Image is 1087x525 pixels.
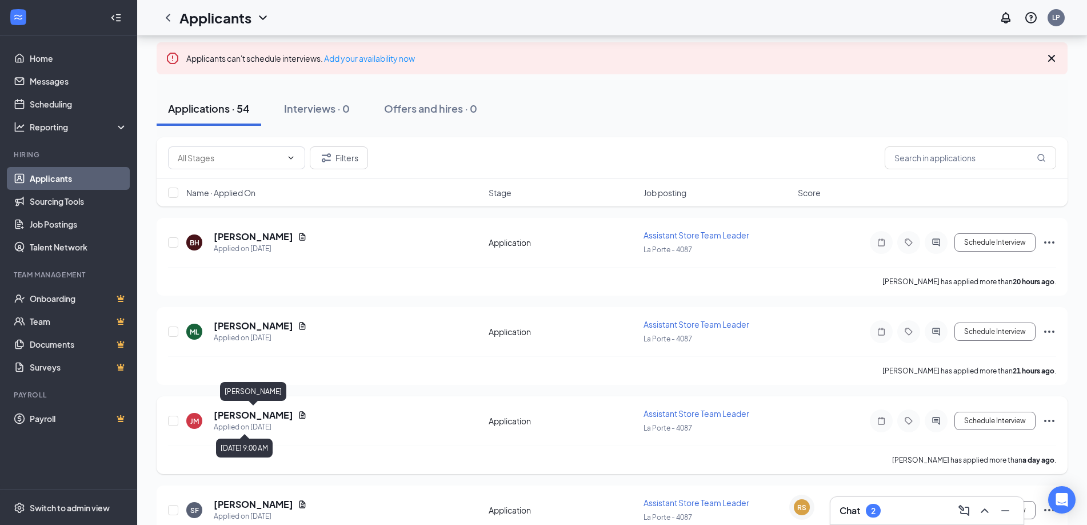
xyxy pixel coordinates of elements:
[1037,153,1046,162] svg: MagnifyingGlass
[489,237,637,248] div: Application
[214,421,307,433] div: Applied on [DATE]
[30,502,110,514] div: Switch to admin view
[166,51,179,65] svg: Error
[319,151,333,165] svg: Filter
[1042,325,1056,339] svg: Ellipses
[190,238,199,248] div: BH
[644,335,692,343] span: La Porte - 4087
[298,500,307,509] svg: Document
[1045,51,1058,65] svg: Cross
[1024,11,1038,25] svg: QuestionInfo
[976,502,994,520] button: ChevronUp
[882,277,1056,287] p: [PERSON_NAME] has applied more than .
[644,513,692,522] span: La Porte - 4087
[1013,367,1054,375] b: 21 hours ago
[161,11,175,25] svg: ChevronLeft
[954,233,1036,252] button: Schedule Interview
[902,327,916,336] svg: Tag
[957,504,971,518] svg: ComposeMessage
[999,11,1013,25] svg: Notifications
[489,326,637,337] div: Application
[1022,456,1054,464] b: a day ago
[902,238,916,247] svg: Tag
[214,243,307,254] div: Applied on [DATE]
[489,415,637,427] div: Application
[30,310,127,333] a: TeamCrown
[929,327,943,336] svg: ActiveChat
[929,238,943,247] svg: ActiveChat
[298,411,307,420] svg: Document
[644,187,686,198] span: Job posting
[978,504,992,518] svg: ChevronUp
[489,187,511,198] span: Stage
[874,238,888,247] svg: Note
[30,93,127,116] a: Scheduling
[30,47,127,70] a: Home
[644,230,749,240] span: Assistant Store Team Leader
[797,503,806,512] div: RS
[902,416,916,425] svg: Tag
[30,356,127,379] a: SurveysCrown
[644,408,749,419] span: Assistant Store Team Leader
[998,504,1012,518] svg: Minimize
[840,504,860,517] h3: Chat
[30,121,128,133] div: Reporting
[14,270,125,280] div: Team Management
[1042,236,1056,249] svg: Ellipses
[14,150,125,160] div: Hiring
[30,213,127,236] a: Job Postings
[286,153,295,162] svg: ChevronDown
[190,506,199,515] div: SF
[384,101,477,116] div: Offers and hires · 0
[178,152,282,164] input: All Stages
[30,190,127,213] a: Sourcing Tools
[256,11,270,25] svg: ChevronDown
[644,245,692,254] span: La Porte - 4087
[30,333,127,356] a: DocumentsCrown
[1013,277,1054,286] b: 20 hours ago
[214,320,293,332] h5: [PERSON_NAME]
[298,321,307,331] svg: Document
[310,146,368,169] button: Filter Filters
[644,319,749,329] span: Assistant Store Team Leader
[220,382,286,401] div: [PERSON_NAME]
[489,504,637,516] div: Application
[892,455,1056,465] p: [PERSON_NAME] has applied more than .
[190,327,199,337] div: ML
[798,187,821,198] span: Score
[874,416,888,425] svg: Note
[874,327,888,336] svg: Note
[1052,13,1060,22] div: LP
[284,101,350,116] div: Interviews · 0
[13,11,24,23] svg: WorkstreamLogo
[186,53,415,63] span: Applicants can't schedule interviews.
[1042,414,1056,428] svg: Ellipses
[186,187,255,198] span: Name · Applied On
[14,390,125,400] div: Payroll
[214,230,293,243] h5: [PERSON_NAME]
[954,323,1036,341] button: Schedule Interview
[190,416,199,426] div: JM
[14,121,25,133] svg: Analysis
[179,8,251,27] h1: Applicants
[30,407,127,430] a: PayrollCrown
[214,332,307,344] div: Applied on [DATE]
[168,101,250,116] div: Applications · 54
[110,12,122,23] svg: Collapse
[30,236,127,258] a: Talent Network
[14,502,25,514] svg: Settings
[644,424,692,432] span: La Porte - 4087
[30,70,127,93] a: Messages
[214,409,293,421] h5: [PERSON_NAME]
[214,498,293,511] h5: [PERSON_NAME]
[214,511,307,522] div: Applied on [DATE]
[216,439,273,458] div: [DATE] 9:00 AM
[30,287,127,310] a: OnboardingCrown
[644,498,749,508] span: Assistant Store Team Leader
[1042,503,1056,517] svg: Ellipses
[30,167,127,190] a: Applicants
[298,232,307,241] svg: Document
[996,502,1014,520] button: Minimize
[954,412,1036,430] button: Schedule Interview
